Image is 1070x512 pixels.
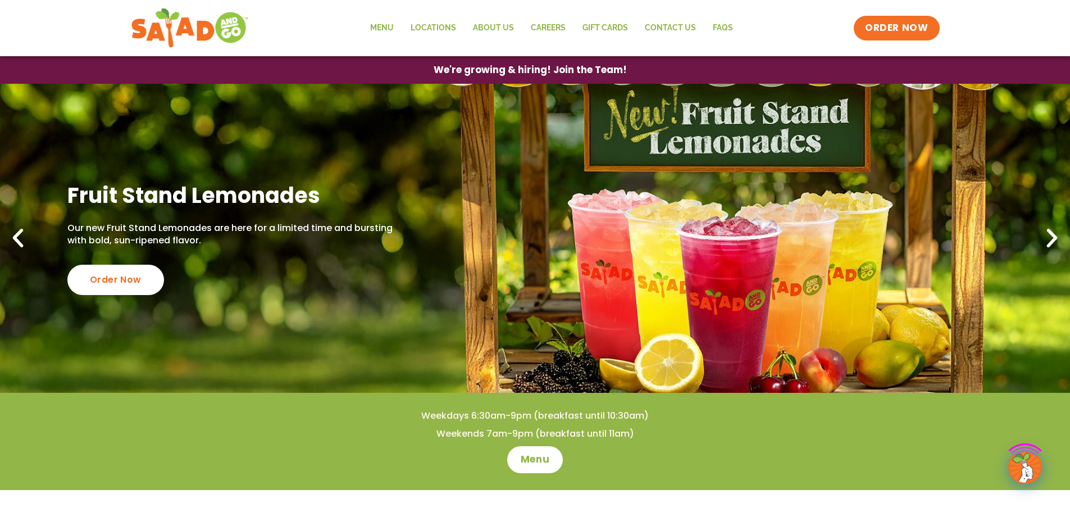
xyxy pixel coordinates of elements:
a: Locations [402,15,465,41]
nav: Menu [362,15,741,41]
img: new-SAG-logo-768×292 [131,6,249,51]
h2: Fruit Stand Lemonades [67,182,398,209]
h4: Weekends 7am-9pm (breakfast until 11am) [22,428,1048,440]
span: ORDER NOW [865,21,928,35]
div: Order Now [67,265,164,295]
a: Menu [362,15,402,41]
a: FAQs [704,15,741,41]
p: Our new Fruit Stand Lemonades are here for a limited time and bursting with bold, sun-ripened fla... [67,222,398,247]
a: Contact Us [636,15,704,41]
span: Menu [521,453,549,466]
a: We're growing & hiring! Join the Team! [417,57,644,83]
a: GIFT CARDS [574,15,636,41]
a: ORDER NOW [854,16,939,40]
a: Careers [522,15,574,41]
a: About Us [465,15,522,41]
a: Menu [507,446,563,473]
span: We're growing & hiring! Join the Team! [434,65,627,75]
h4: Weekdays 6:30am-9pm (breakfast until 10:30am) [22,410,1048,422]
